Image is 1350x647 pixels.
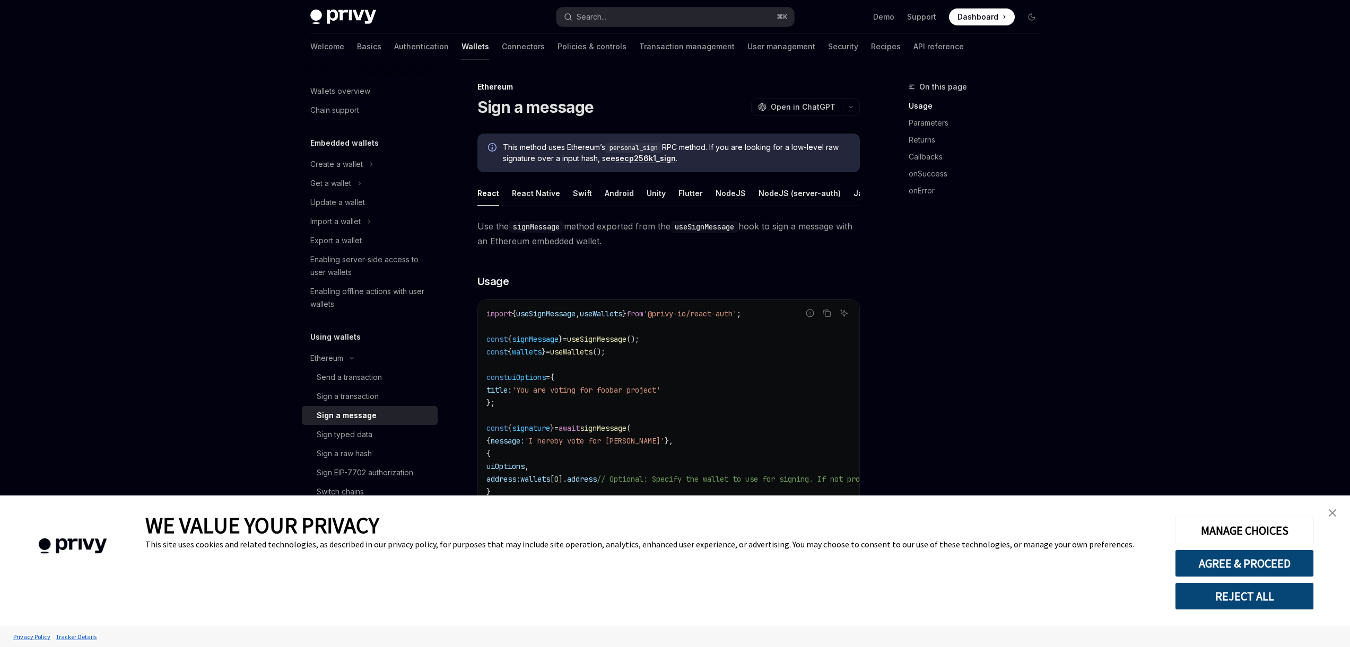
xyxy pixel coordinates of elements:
span: message: [491,436,525,446]
span: address [567,474,597,484]
span: title: [486,385,512,395]
span: address: [486,474,520,484]
button: Toggle Create a wallet section [302,155,438,174]
span: wallets [520,474,550,484]
a: API reference [913,34,964,59]
div: Java [853,181,872,206]
a: onError [909,182,1049,199]
button: Copy the contents from the code block [820,306,834,320]
span: useSignMessage [567,334,626,344]
a: Sign a transaction [302,387,438,406]
span: = [546,347,550,357]
div: Swift [573,181,592,206]
span: ; [737,309,741,318]
span: const [486,347,508,357]
div: Wallets overview [310,85,370,98]
div: Chain support [310,104,359,117]
a: Update a wallet [302,193,438,212]
a: Parameters [909,114,1049,131]
span: ]. [559,474,567,484]
span: { [550,373,554,382]
a: secp256k1_sign [615,154,676,163]
span: const [486,423,508,433]
span: from [626,309,643,318]
button: Open in ChatGPT [751,98,842,116]
div: Import a wallet [310,215,361,228]
div: Switch chains [317,485,364,498]
span: }; [486,398,495,407]
a: Security [828,34,858,59]
span: const [486,373,508,382]
a: Policies & controls [558,34,626,59]
div: React Native [512,181,560,206]
span: ( [626,423,631,433]
a: close banner [1322,502,1343,524]
a: onSuccess [909,165,1049,182]
span: { [486,449,491,458]
button: Toggle Import a wallet section [302,212,438,231]
span: useWallets [550,347,593,357]
a: Switch chains [302,482,438,501]
span: Usage [477,274,509,289]
a: Dashboard [949,8,1015,25]
span: uiOptions [508,373,546,382]
span: // Optional: Specify the wallet to use for signing. If not provided, the first wallet will be used. [597,474,1017,484]
a: Sign EIP-7702 authorization [302,463,438,482]
span: uiOptions [486,462,525,471]
span: wallets [512,347,542,357]
span: import [486,309,512,318]
a: Export a wallet [302,231,438,250]
svg: Info [488,143,499,154]
span: { [486,436,491,446]
span: On this page [919,81,967,93]
img: dark logo [310,10,376,24]
h5: Embedded wallets [310,137,379,149]
img: close banner [1329,509,1336,517]
div: Enabling offline actions with user wallets [310,285,431,311]
span: = [546,373,550,382]
code: signMessage [509,221,564,233]
span: (); [626,334,639,344]
a: Callbacks [909,148,1049,165]
div: Get a wallet [310,177,351,190]
div: Export a wallet [310,234,362,247]
span: { [508,334,512,344]
span: WE VALUE YOUR PRIVACY [145,511,379,539]
span: } [622,309,626,318]
span: signature [512,423,550,433]
span: Use the method exported from the hook to sign a message with an Ethereum embedded wallet. [477,219,860,249]
span: const [486,334,508,344]
h5: Using wallets [310,331,361,343]
span: { [512,309,516,318]
span: 'I hereby vote for [PERSON_NAME]' [525,436,665,446]
span: [ [550,474,554,484]
div: Ethereum [477,82,860,92]
div: Ethereum [310,352,343,365]
span: Open in ChatGPT [771,102,835,112]
button: Toggle dark mode [1023,8,1040,25]
a: Sign typed data [302,425,438,444]
a: Wallets overview [302,82,438,101]
div: NodeJS (server-auth) [759,181,841,206]
a: Tracker Details [53,627,99,646]
div: NodeJS [716,181,746,206]
a: Enabling offline actions with user wallets [302,282,438,314]
a: Basics [357,34,381,59]
a: Wallets [461,34,489,59]
a: Chain support [302,101,438,120]
a: Usage [909,98,1049,114]
div: Send a transaction [317,371,382,384]
span: = [563,334,567,344]
span: await [559,423,580,433]
a: Recipes [871,34,901,59]
a: Welcome [310,34,344,59]
span: ⌘ K [777,13,788,21]
a: Returns [909,131,1049,148]
span: { [508,347,512,357]
span: }, [665,436,673,446]
code: useSignMessage [670,221,738,233]
div: React [477,181,499,206]
a: Demo [873,12,894,22]
a: Privacy Policy [11,627,53,646]
a: Enabling server-side access to user wallets [302,250,438,282]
